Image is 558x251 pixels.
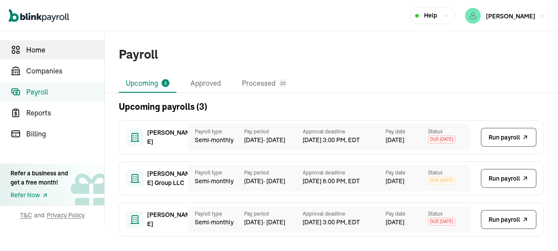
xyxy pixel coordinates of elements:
span: [DATE] 3:00 PM, EDT [303,218,386,227]
span: Approval deadline [303,169,386,177]
span: [PERSON_NAME] [147,210,191,229]
span: [DATE] - [DATE] [244,177,303,186]
a: Run payroll [481,128,537,147]
span: [PERSON_NAME] Group LLC [147,169,191,188]
span: Home [26,45,104,55]
span: Pay date [386,169,428,177]
span: Reports [26,108,104,118]
a: Run payroll [481,169,537,188]
span: [DATE] - [DATE] [244,136,303,145]
span: Semi-monthly [195,218,237,227]
span: Companies [26,66,104,76]
span: Semi-monthly [195,177,237,186]
li: Upcoming [119,74,176,93]
span: Pay date [386,128,428,136]
nav: Global [9,3,69,28]
li: Approved [183,74,228,93]
span: Due [DATE] [428,218,455,226]
span: Pay period [244,210,303,218]
span: Help [424,11,437,20]
li: Processed [235,74,294,93]
a: Run payroll [481,210,537,229]
iframe: Chat Widget [514,209,558,251]
span: and [34,211,45,220]
span: [DATE] [386,136,404,145]
span: [DATE] [386,218,404,227]
span: Pay date [386,210,428,218]
span: 22 [280,80,286,87]
span: Semi-monthly [195,136,237,145]
span: [PERSON_NAME] [147,128,191,146]
span: Run payroll [489,133,520,142]
span: Status [428,169,470,177]
span: Due [DATE] [428,136,455,143]
span: Status [428,210,470,218]
button: [PERSON_NAME] [462,6,549,25]
span: Pay period [244,128,303,136]
span: Payroll [26,87,104,97]
span: [DATE] - [DATE] [244,218,303,227]
h1: Payroll [119,45,158,64]
a: Refer Now [10,191,68,200]
span: Billing [26,129,104,139]
span: 3 [164,80,167,87]
span: [PERSON_NAME] [486,12,535,20]
span: Approval deadline [303,128,386,136]
span: Pay period [244,169,303,177]
span: [DATE] 3:00 PM, EDT [303,136,386,145]
h2: Upcoming payrolls ( 3 ) [119,100,207,113]
span: Payroll type [195,210,237,218]
span: Privacy Policy [47,211,85,220]
div: Refer a business and get a free month! [10,169,68,187]
span: T&C [20,211,32,220]
span: Status [428,128,470,136]
span: Payroll type [195,169,237,177]
span: [DATE] 8:00 PM, EDT [303,177,386,186]
span: Run payroll [489,174,520,183]
span: Payroll type [195,128,237,136]
span: [DATE] [386,177,404,186]
button: Help [410,7,455,24]
span: Approval deadline [303,210,386,218]
span: Due [DATE] [428,177,455,185]
span: Run payroll [489,215,520,224]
